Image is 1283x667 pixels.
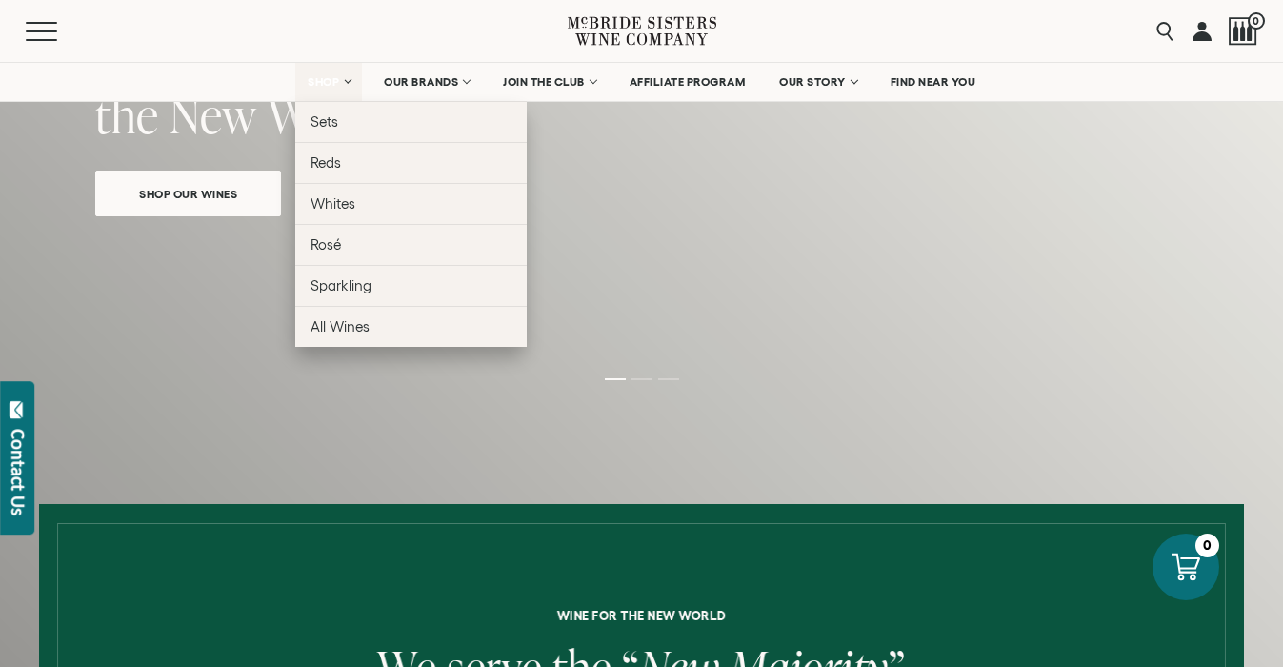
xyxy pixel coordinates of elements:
[308,75,340,89] span: SHOP
[631,378,652,380] li: Page dot 2
[268,82,388,148] span: World
[295,183,527,224] a: Whites
[491,63,608,101] a: JOIN THE CLUB
[9,429,28,515] div: Contact Us
[384,75,458,89] span: OUR BRANDS
[295,306,527,347] a: All Wines
[767,63,869,101] a: OUR STORY
[95,82,159,148] span: the
[1195,534,1219,557] div: 0
[295,101,527,142] a: Sets
[779,75,846,89] span: OUR STORY
[170,82,257,148] span: New
[617,63,758,101] a: AFFILIATE PROGRAM
[371,63,481,101] a: OUR BRANDS
[1248,12,1265,30] span: 0
[26,22,94,41] button: Mobile Menu Trigger
[878,63,989,101] a: FIND NEAR YOU
[311,318,370,334] span: All Wines
[891,75,976,89] span: FIND NEAR YOU
[311,154,341,171] span: Reds
[605,378,626,380] li: Page dot 1
[311,277,371,293] span: Sparkling
[295,265,527,306] a: Sparkling
[311,113,338,130] span: Sets
[311,195,355,212] span: Whites
[295,224,527,265] a: Rosé
[295,142,527,183] a: Reds
[52,609,1230,622] h6: Wine for the new world
[630,75,746,89] span: AFFILIATE PROGRAM
[106,183,271,205] span: Shop Our Wines
[95,171,281,216] a: Shop Our Wines
[658,378,679,380] li: Page dot 3
[295,63,362,101] a: SHOP
[503,75,585,89] span: JOIN THE CLUB
[311,236,341,253] span: Rosé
